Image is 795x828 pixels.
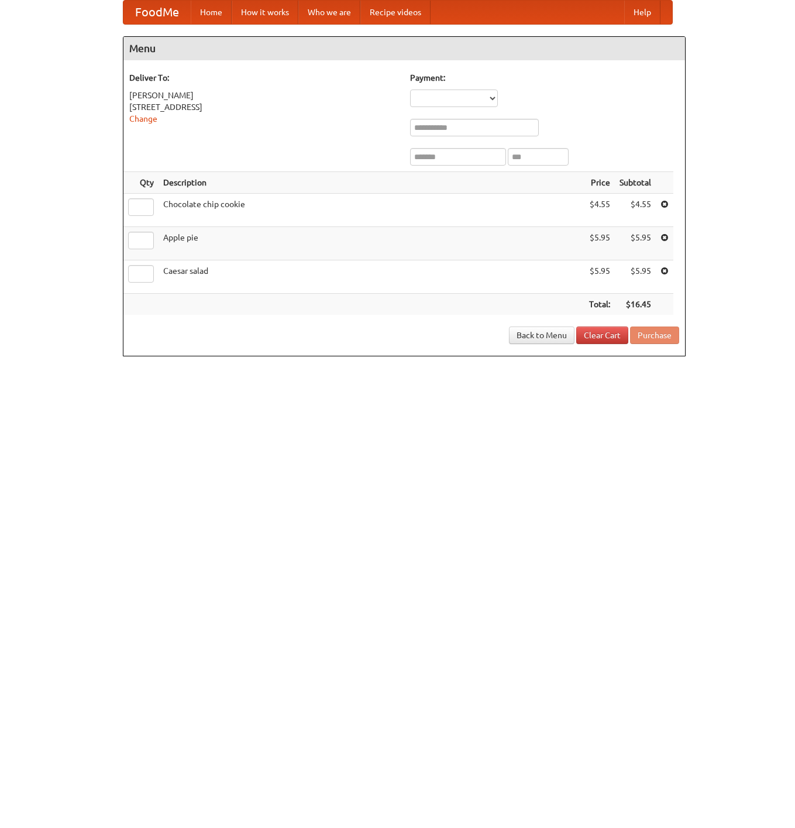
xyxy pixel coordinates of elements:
[624,1,660,24] a: Help
[360,1,431,24] a: Recipe videos
[509,327,574,344] a: Back to Menu
[615,194,656,227] td: $4.55
[123,37,685,60] h4: Menu
[159,260,584,294] td: Caesar salad
[584,294,615,315] th: Total:
[410,72,679,84] h5: Payment:
[576,327,628,344] a: Clear Cart
[232,1,298,24] a: How it works
[129,90,398,101] div: [PERSON_NAME]
[615,294,656,315] th: $16.45
[615,260,656,294] td: $5.95
[159,227,584,260] td: Apple pie
[129,72,398,84] h5: Deliver To:
[615,227,656,260] td: $5.95
[584,172,615,194] th: Price
[159,172,584,194] th: Description
[298,1,360,24] a: Who we are
[129,101,398,113] div: [STREET_ADDRESS]
[584,194,615,227] td: $4.55
[584,260,615,294] td: $5.95
[129,114,157,123] a: Change
[123,172,159,194] th: Qty
[630,327,679,344] button: Purchase
[123,1,191,24] a: FoodMe
[159,194,584,227] td: Chocolate chip cookie
[191,1,232,24] a: Home
[584,227,615,260] td: $5.95
[615,172,656,194] th: Subtotal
